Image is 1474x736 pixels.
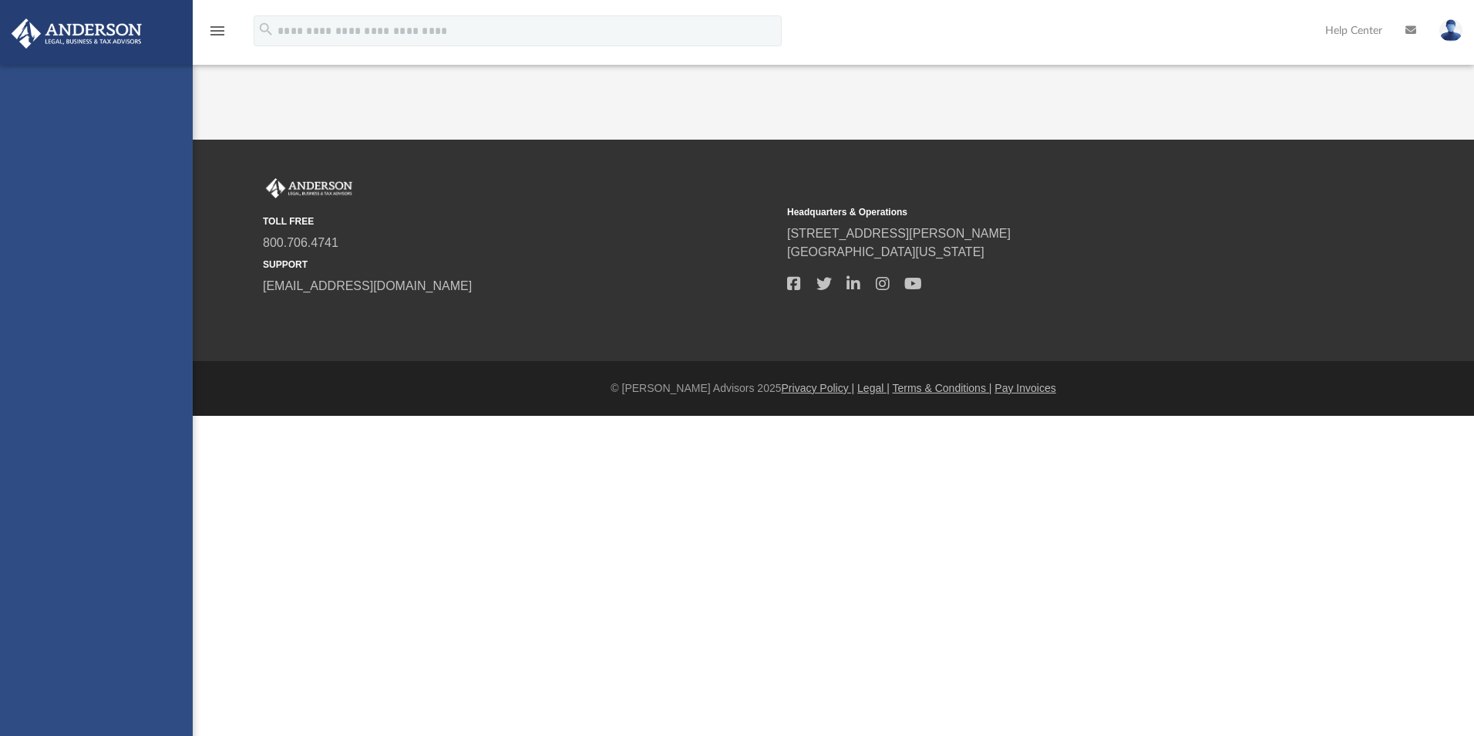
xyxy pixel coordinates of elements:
div: © [PERSON_NAME] Advisors 2025 [193,380,1474,397]
a: Legal | [857,382,890,394]
i: search [257,21,274,38]
a: menu [208,29,227,40]
a: 800.706.4741 [263,236,338,249]
img: Anderson Advisors Platinum Portal [7,19,146,49]
a: Privacy Policy | [782,382,855,394]
small: TOLL FREE [263,214,776,228]
a: [STREET_ADDRESS][PERSON_NAME] [787,227,1011,240]
img: User Pic [1439,19,1462,42]
small: SUPPORT [263,258,776,272]
a: [GEOGRAPHIC_DATA][US_STATE] [787,245,984,258]
a: [EMAIL_ADDRESS][DOMAIN_NAME] [263,279,472,292]
a: Pay Invoices [994,382,1055,394]
a: Terms & Conditions | [893,382,992,394]
img: Anderson Advisors Platinum Portal [263,178,355,198]
small: Headquarters & Operations [787,205,1301,219]
i: menu [208,22,227,40]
